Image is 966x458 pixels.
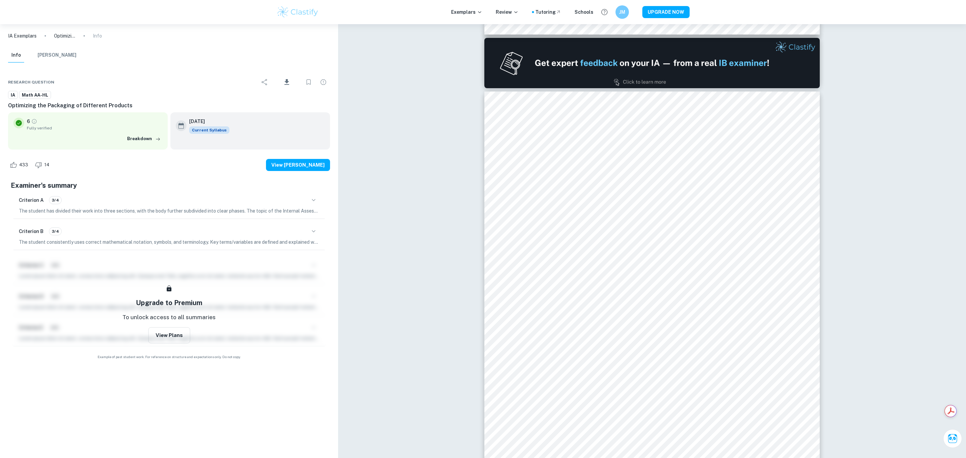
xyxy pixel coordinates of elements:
[148,327,190,343] button: View Plans
[8,160,32,170] div: Like
[189,118,224,125] h6: [DATE]
[19,91,51,99] a: Math AA-HL
[642,6,690,18] button: UPGRADE NOW
[451,8,482,16] p: Exemplars
[619,8,626,16] h6: JM
[19,238,319,246] p: The student consistently uses correct mathematical notation, symbols, and terminology. Key terms/...
[615,5,629,19] button: JM
[27,118,30,125] p: 6
[54,32,75,40] p: Optimizing the Packaging of Different Products
[19,228,44,235] h6: Criterion B
[93,32,102,40] p: Info
[15,162,32,168] span: 433
[317,75,330,89] div: Report issue
[266,159,330,171] button: View [PERSON_NAME]
[27,125,162,131] span: Fully verified
[136,298,202,308] h5: Upgrade to Premium
[273,73,301,91] div: Download
[19,207,319,215] p: The student has divided their work into three sections, with the body further subdivided into cle...
[122,313,216,322] p: To unlock access to all summaries
[258,75,271,89] div: Share
[599,6,610,18] button: Help and Feedback
[8,91,18,99] a: IA
[8,79,54,85] span: Research question
[276,5,319,19] img: Clastify logo
[31,118,37,124] a: Grade fully verified
[535,8,561,16] a: Tutoring
[8,92,17,99] span: IA
[41,162,53,168] span: 14
[189,126,229,134] span: Current Syllabus
[19,196,44,204] h6: Criterion A
[8,48,24,63] button: Info
[496,8,519,16] p: Review
[484,38,820,88] img: Ad
[38,48,76,63] button: [PERSON_NAME]
[19,92,51,99] span: Math AA-HL
[49,228,61,234] span: 3/4
[189,126,229,134] div: This exemplar is based on the current syllabus. Feel free to refer to it for inspiration/ideas wh...
[125,134,162,144] button: Breakdown
[8,32,37,40] a: IA Exemplars
[302,75,315,89] div: Bookmark
[8,102,330,110] h6: Optimizing the Packaging of Different Products
[11,180,327,190] h5: Examiner's summary
[943,429,962,448] button: Ask Clai
[575,8,593,16] a: Schools
[49,197,61,203] span: 3/4
[33,160,53,170] div: Dislike
[8,354,330,359] span: Example of past student work. For reference on structure and expectations only. Do not copy.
